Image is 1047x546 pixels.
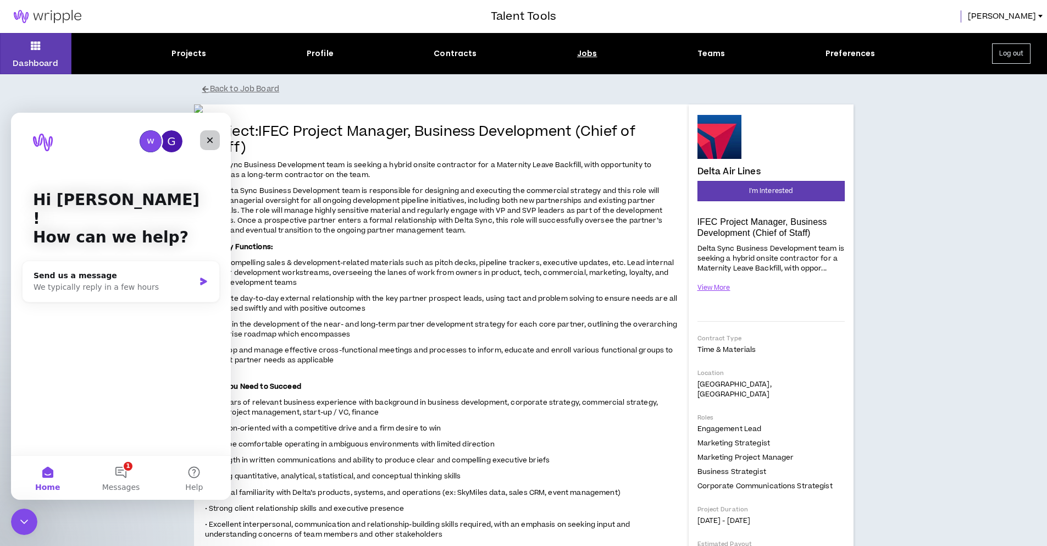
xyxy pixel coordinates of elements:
[73,343,146,387] button: Messages
[697,334,845,343] p: Contract Type
[697,453,794,462] span: Marketing Project Manager
[194,104,689,113] img: If5NRre97O0EyGp9LF2GTzGWhqxOdcSwmBf3ATVg.jpg
[205,345,673,365] span: • Develop and manage effective cross-functional meetings and processes to inform, educate and enr...
[697,516,845,526] p: [DATE] - [DATE]
[11,509,37,535] iframe: Intercom live chat
[202,80,862,99] button: Back to Job Board
[697,181,845,201] button: I'm Interested
[205,382,301,391] strong: What You Need to Succeed
[174,371,192,378] span: Help
[491,8,556,25] h3: Talent Tools
[205,423,441,433] span: • Solution-oriented with a competitive drive and a firm desire to win
[91,371,129,378] span: Messages
[189,18,209,37] div: Close
[749,186,793,196] span: I'm Interested
[697,369,845,377] p: Location
[697,467,766,477] span: Business Strategist
[13,58,58,69] p: Dashboard
[697,413,845,422] p: Roles
[11,148,209,190] div: Send us a messageWe typically reply in a few hours
[434,48,477,59] div: Contracts
[697,167,761,177] h4: Delta Air Lines
[697,48,725,59] div: Teams
[205,294,678,313] span: • Operate day-to-day external relationship with the key partner prospect leads, using tact and pr...
[205,124,678,156] h4: Project: IFEC Project Manager, Business Development (Chief of Staff)
[147,343,220,387] button: Help
[205,398,658,417] span: • 4-6 years of relevant business experience with background in business development, corporate st...
[697,424,762,434] span: Engagement Lead
[24,371,49,378] span: Home
[697,242,845,274] p: Delta Sync Business Development team is seeking a hybrid onsite contractor for a Maternity Leave ...
[205,242,273,252] strong: Primary Functions:
[697,345,845,355] p: Time & Materials
[205,439,495,449] span: • Must be comfortable operating in ambiguous environments with limited direction
[22,115,198,134] p: How can we help?
[697,217,845,239] p: IFEC Project Manager, Business Development (Chief of Staff)
[205,186,663,235] span: The Delta Sync Business Development team is responsible for designing and executing the commercia...
[23,169,184,180] div: We typically reply in a few hours
[205,471,461,481] span: • Strong quantitative, analytical, statistical, and conceptual thinking skills
[697,278,730,297] button: View More
[171,48,206,59] div: Projects
[205,160,652,180] span: Delta Sync Business Development team is seeking a hybrid onsite contractor for a Maternity Leave ...
[205,488,621,498] span: • General familiarity with Delta’s products, systems, and operations (ex: SkyMiles data, sales CR...
[697,505,845,514] p: Project Duration
[826,48,876,59] div: Preferences
[11,113,231,500] iframe: Intercom live chat
[205,504,405,514] span: • Strong client relationship skills and executive presence
[307,48,334,59] div: Profile
[205,258,674,288] span: Build compelling sales & development-related materials such as pitch decks, pipeline trackers, ex...
[23,157,184,169] div: Send us a message
[697,438,770,448] span: Marketing Strategist
[205,455,550,465] span: • Strength in written communications and ability to produce clear and compelling executive briefs
[968,10,1036,23] span: [PERSON_NAME]
[697,481,833,491] span: Corporate Communications Strategist
[697,379,845,399] p: [GEOGRAPHIC_DATA], [GEOGRAPHIC_DATA]
[205,520,630,539] span: • Excellent interpersonal, communication and relationship-building skills required, with an empha...
[992,43,1031,64] button: Log out
[205,319,677,339] span: • Assist in the development of the near- and long-term partner development strategy for each core...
